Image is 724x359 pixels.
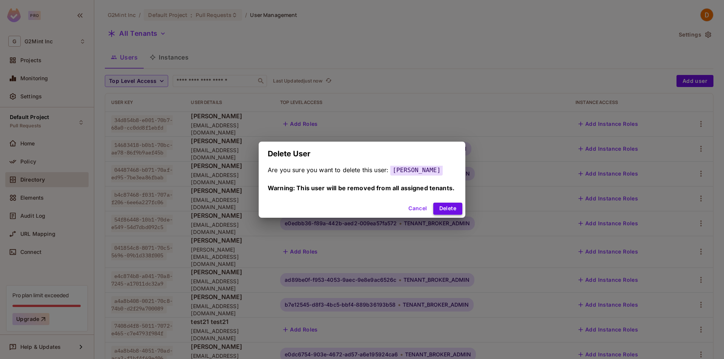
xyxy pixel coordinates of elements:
button: Delete [433,203,462,215]
button: Cancel [405,203,430,215]
span: [PERSON_NAME] [390,165,443,176]
span: Are you sure you want to delete this user: [268,166,388,174]
h2: Delete User [259,142,465,166]
span: Warning: This user will be removed from all assigned tenants. [268,184,454,192]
